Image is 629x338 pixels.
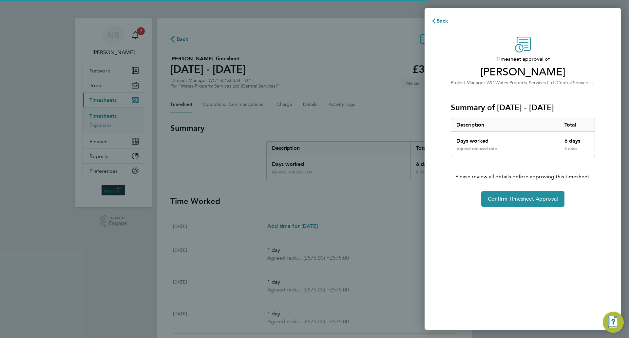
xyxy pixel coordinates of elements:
[451,55,595,63] span: Timesheet approval of
[436,18,448,24] span: Back
[443,157,603,181] p: Please review all details before approving this timesheet.
[451,66,595,79] span: [PERSON_NAME]
[451,80,494,86] span: Project Manager WC
[495,79,593,86] span: Wates Property Services Ltd (Central Services)
[559,146,595,157] div: 6 days
[559,118,595,131] div: Total
[603,312,624,333] button: Engage Resource Center
[451,118,595,157] div: Summary of 20 - 26 Sep 2025
[451,132,559,146] div: Days worked
[451,102,595,113] h3: Summary of [DATE] - [DATE]
[488,196,558,202] span: Confirm Timesheet Approval
[451,118,559,131] div: Description
[456,146,497,151] div: Agreed reduced rate
[425,14,455,28] button: Back
[481,191,564,207] button: Confirm Timesheet Approval
[494,80,495,86] span: ·
[559,132,595,146] div: 6 days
